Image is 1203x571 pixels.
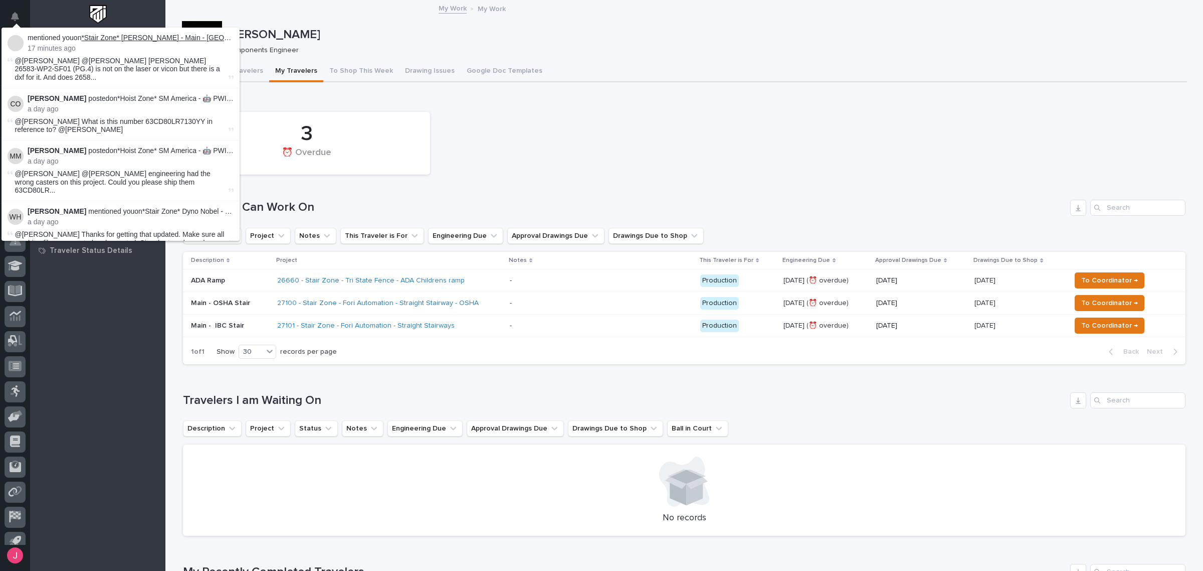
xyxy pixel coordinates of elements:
span: @[PERSON_NAME] Thanks for getting that updated. Make sure all machine files are created and expor... [15,230,227,247]
button: Next [1143,347,1185,356]
button: Description [183,420,242,437]
a: 27101 - Stair Zone - Fori Automation - Straight Stairways [277,322,455,330]
p: This Traveler is For [699,255,753,266]
button: To Coordinator → [1075,295,1144,311]
h1: Travelers I am Waiting On [183,393,1066,408]
p: [DATE] [876,322,967,330]
p: [DATE] [974,297,997,308]
div: Production [700,274,739,287]
button: Approval Drawings Due [507,228,605,244]
p: Main - OSHA Stair [191,299,269,308]
button: Ball in Court [667,420,728,437]
strong: [PERSON_NAME] [28,207,86,215]
tr: Main - OSHA Stair27100 - Stair Zone - Fori Automation - Straight Stairway - OSHA - Production[DAT... [183,292,1185,315]
span: @[PERSON_NAME] What is this number 63CD80LR7130YY in reference to? @[PERSON_NAME] [15,117,213,134]
p: [DATE] (⏰ overdue) [783,276,868,285]
img: Wynne Hochstetler [8,209,24,225]
p: Approval Drawings Due [875,255,941,266]
strong: [PERSON_NAME] [28,147,86,155]
a: 26660 - Stair Zone - Tri State Fence - ADA Childrens ramp [277,276,465,285]
div: 3 [200,121,413,147]
tr: Main - IBC Stair27101 - Stair Zone - Fori Automation - Straight Stairways - Production[DATE] (⏰ o... [183,315,1185,337]
a: *Stair Zone* [PERSON_NAME] - Main - [GEOGRAPHIC_DATA] [81,34,279,42]
p: mentioned you on : [28,207,234,216]
img: Workspace Logo [89,5,107,24]
p: posted on : [28,147,234,155]
p: Notes [509,255,527,266]
a: 27100 - Stair Zone - Fori Automation - Straight Stairway - OSHA [277,299,479,308]
p: Engineering Due [782,255,830,266]
span: @[PERSON_NAME] @[PERSON_NAME] [PERSON_NAME] 26583-WP2-SF01 (PG.4) is not on the laser or vicon bu... [15,57,227,82]
p: [PERSON_NAME] [226,28,1183,42]
button: Drawings Due to Shop [568,420,663,437]
a: My Work [439,2,467,14]
input: Search [1090,200,1185,216]
button: Status [295,420,338,437]
strong: [PERSON_NAME] [28,94,86,102]
a: *Hoist Zone* SM America - 🤖 PWI UltraLite Telescoping Gantry Crane (12' – 16' HUB Range) [117,94,410,102]
p: ADA Ramp [191,276,269,285]
p: [DATE] (⏰ overdue) [783,322,868,330]
tr: ADA Ramp26660 - Stair Zone - Tri State Fence - ADA Childrens ramp - Production[DATE] (⏰ overdue)[... [183,269,1185,292]
input: Search [1090,392,1185,408]
div: - [510,299,512,308]
p: [DATE] [974,320,997,330]
p: Traveler Status Details [50,246,132,255]
span: @[PERSON_NAME] @[PERSON_NAME] engineering had the wrong casters on this project. Could you please... [15,170,227,195]
button: Back [1101,347,1143,356]
button: Project [246,228,291,244]
p: mentioned you on : [28,34,234,42]
button: Drawing Issues [399,61,461,82]
a: *Stair Zone* Dyno Nobel - Straight Stairs - Angle Iron [142,207,307,215]
button: To Shop This Week [323,61,399,82]
button: Project [246,420,291,437]
p: Drawings Due to Shop [973,255,1038,266]
span: Back [1117,347,1139,356]
p: [DATE] (⏰ overdue) [783,299,868,308]
p: posted on : [28,94,234,103]
img: Michelle Moore [8,148,24,164]
p: My Work [478,3,506,14]
div: - [510,322,512,330]
button: users-avatar [5,545,26,566]
span: To Coordinator → [1081,297,1138,309]
button: Notifications [5,6,26,27]
p: [DATE] [974,274,997,285]
p: [DATE] [876,299,967,308]
p: No records [195,513,1173,524]
p: [DATE] [876,276,967,285]
p: a day ago [28,218,234,226]
button: To Coordinator → [1075,272,1144,289]
div: ⏰ Overdue [200,148,413,169]
p: a day ago [28,105,234,113]
button: Notes [342,420,383,437]
a: Traveler Status Details [30,243,165,258]
p: a day ago [28,157,234,166]
h1: Travelers I Can Work On [183,200,1066,215]
p: 1 of 1 [183,340,213,364]
button: Engineering Due [428,228,503,244]
button: Google Doc Templates [461,61,548,82]
button: Notes [295,228,336,244]
p: Main - IBC Stair [191,322,269,330]
span: To Coordinator → [1081,320,1138,332]
div: Notifications [13,12,26,28]
div: Production [700,320,739,332]
p: Description [191,255,224,266]
button: Drawings Due to Shop [609,228,704,244]
button: This Traveler is For [340,228,424,244]
a: *Hoist Zone* SM America - 🤖 PWI UltraLite Telescoping Gantry Crane (12' – 16' HUB Range) [117,147,410,155]
button: Engineering Due [387,420,463,437]
button: To Coordinator → [1075,318,1144,334]
button: My Travelers [269,61,323,82]
p: records per page [280,348,337,356]
img: Caleb Oetjen [8,96,24,112]
p: Show [217,348,235,356]
p: 17 minutes ago [28,44,234,53]
button: Approval Drawings Due [467,420,564,437]
span: Next [1147,347,1169,356]
div: 30 [239,347,263,357]
div: Production [700,297,739,310]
